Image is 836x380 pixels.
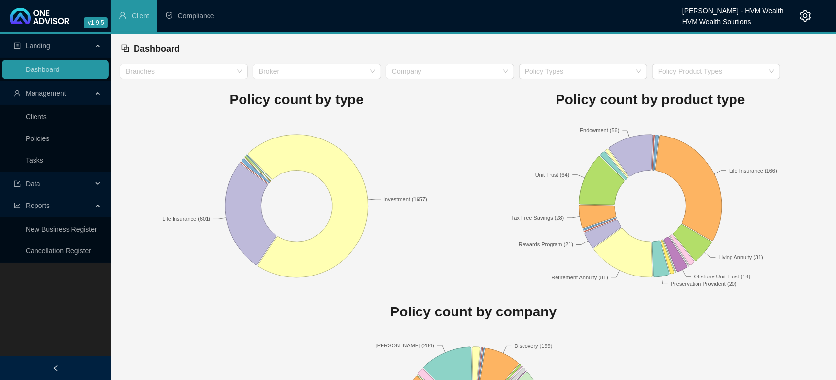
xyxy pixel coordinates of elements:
div: [PERSON_NAME] - HVM Wealth [682,2,784,13]
h1: Policy count by product type [474,89,828,110]
text: Unit Trust (64) [535,172,570,177]
span: user [119,11,127,19]
span: user [14,90,21,97]
text: Rewards Program (21) [519,242,573,247]
text: Investment (1657) [383,196,427,202]
span: Reports [26,202,50,209]
span: Landing [26,42,50,50]
span: block [121,44,130,53]
span: Compliance [178,12,214,20]
text: Life Insurance (166) [730,167,778,173]
a: Clients [26,113,47,121]
text: Offshore Unit Trust (14) [694,274,751,279]
h1: Policy count by type [120,89,474,110]
text: Life Insurance (601) [162,216,210,222]
img: 2df55531c6924b55f21c4cf5d4484680-logo-light.svg [10,8,69,24]
a: Tasks [26,156,43,164]
span: Management [26,89,66,97]
a: Dashboard [26,66,60,73]
text: Preservation Provident (20) [671,281,737,287]
h1: Policy count by company [120,301,827,323]
text: Tax Free Savings (28) [511,215,564,221]
span: import [14,180,21,187]
a: Policies [26,135,49,142]
text: Discovery (199) [515,344,553,349]
span: line-chart [14,202,21,209]
span: safety [165,11,173,19]
text: Endowment (56) [580,127,620,133]
span: Client [132,12,149,20]
span: Dashboard [134,44,180,54]
span: Data [26,180,40,188]
span: v1.9.5 [84,17,108,28]
a: Cancellation Register [26,247,91,255]
a: New Business Register [26,225,97,233]
span: setting [800,10,811,22]
text: Living Annuity (31) [719,254,764,260]
div: HVM Wealth Solutions [682,13,784,24]
text: [PERSON_NAME] (284) [376,343,434,348]
span: profile [14,42,21,49]
span: left [52,365,59,372]
text: Retirement Annuity (81) [551,275,608,280]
